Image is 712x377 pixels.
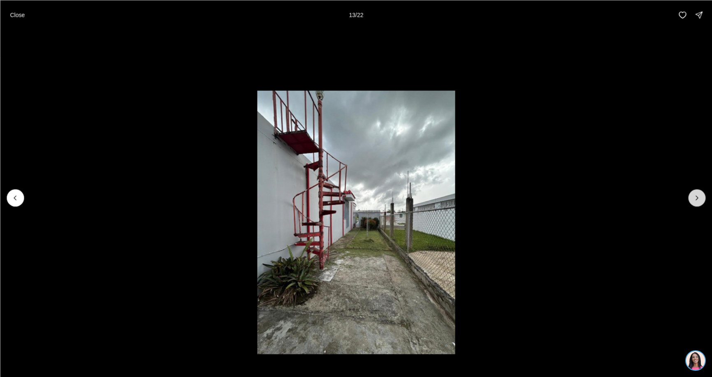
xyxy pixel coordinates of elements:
img: be3d4b55-7850-4bcb-9297-a2f9cd376e78.png [5,5,24,24]
button: Close [5,7,30,23]
p: 13 / 22 [349,12,363,18]
p: Close [10,12,25,18]
button: Previous slide [7,189,24,206]
button: Next slide [688,189,705,206]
